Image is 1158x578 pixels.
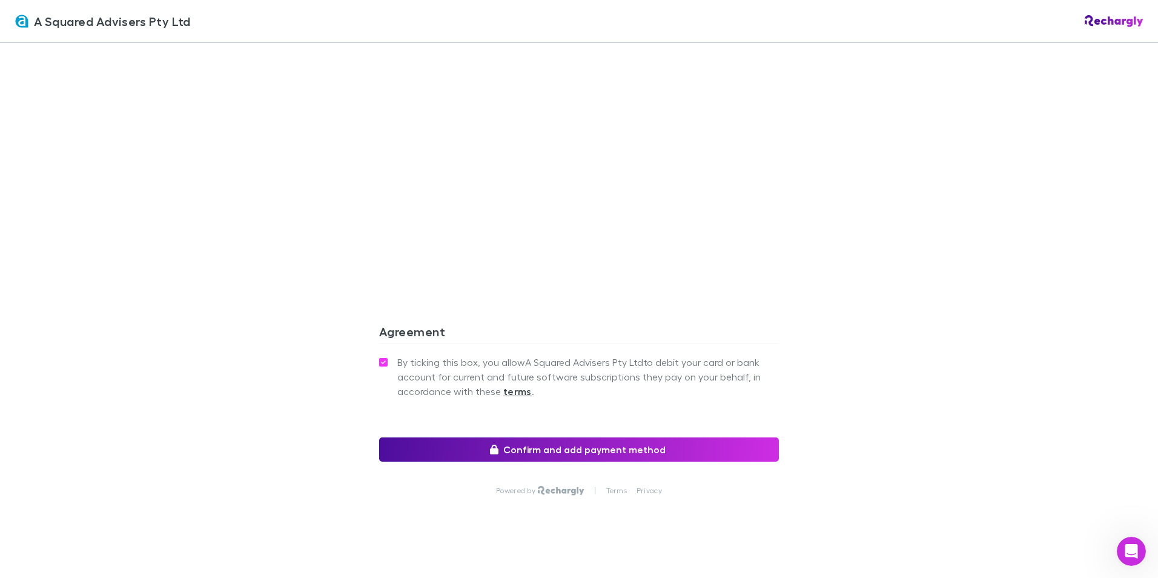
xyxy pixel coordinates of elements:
p: Powered by [496,486,538,496]
span: A Squared Advisers Pty Ltd [34,12,191,30]
button: Confirm and add payment method [379,437,779,462]
iframe: Intercom live chat [1117,537,1146,566]
img: Rechargly Logo [538,486,584,496]
p: | [594,486,596,496]
a: Privacy [637,486,662,496]
strong: terms [503,385,532,397]
img: Rechargly Logo [1085,15,1143,27]
h3: Agreement [379,324,779,344]
img: A Squared Advisers Pty Ltd's Logo [15,14,29,28]
span: By ticking this box, you allow A Squared Advisers Pty Ltd to debit your card or bank account for ... [397,355,779,399]
a: Terms [606,486,627,496]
